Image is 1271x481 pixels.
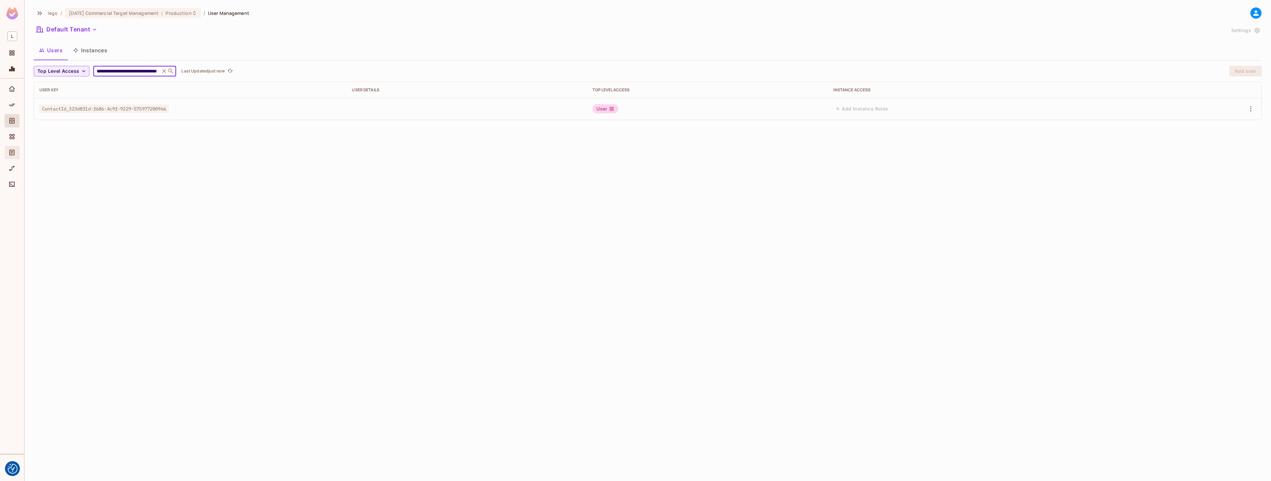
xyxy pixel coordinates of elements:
div: URL Mapping [5,162,20,175]
div: Connect [5,178,20,191]
div: Directory [5,114,20,127]
img: SReyMgAAAABJRU5ErkJggg== [6,7,18,20]
span: User Management [208,10,249,16]
span: the active workspace [48,10,58,16]
button: Consent Preferences [8,464,18,474]
div: Help & Updates [5,460,20,473]
button: Add Instance Roles [833,104,891,114]
div: Policy [5,98,20,111]
div: User [592,104,618,113]
div: Instance Access [833,87,1153,93]
li: / [61,10,62,16]
div: Monitoring [5,62,20,75]
img: Revisit consent button [8,464,18,474]
button: Settings [1229,25,1262,36]
span: Top Level Access [37,67,79,75]
button: Add user [1229,66,1262,76]
div: Audit Log [5,146,20,159]
div: Projects [5,46,20,60]
span: ContactId_323d831d-f686-4c9f-9229-575977200966 [39,105,169,113]
li: / [204,10,205,16]
p: Last Updated just now [181,68,225,74]
span: : [161,11,163,16]
span: [DATE] Commercial Target Management [69,10,159,16]
button: refresh [226,67,234,75]
div: Elements [5,130,20,143]
button: Default Tenant [34,24,100,35]
div: User Details [352,87,582,93]
button: Users [34,42,68,59]
div: Home [5,82,20,96]
div: Workspace: lego [5,29,20,44]
button: Instances [68,42,113,59]
div: User Key [39,87,341,93]
button: Top Level Access [34,66,89,76]
div: Top Level Access [592,87,823,93]
span: Production [165,10,191,16]
span: L [7,31,17,41]
span: refresh [227,68,233,74]
span: Click to refresh data [225,67,234,75]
